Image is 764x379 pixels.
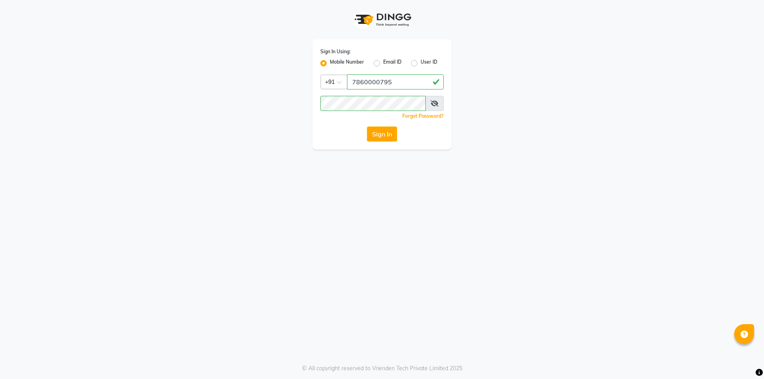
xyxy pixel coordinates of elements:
label: Email ID [383,58,401,68]
a: Forgot Password? [402,113,444,119]
label: User ID [421,58,437,68]
input: Username [347,74,444,89]
iframe: chat widget [731,347,756,371]
label: Mobile Number [330,58,364,68]
img: logo1.svg [350,8,414,31]
label: Sign In Using: [320,48,351,55]
input: Username [320,96,426,111]
button: Sign In [367,126,397,142]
